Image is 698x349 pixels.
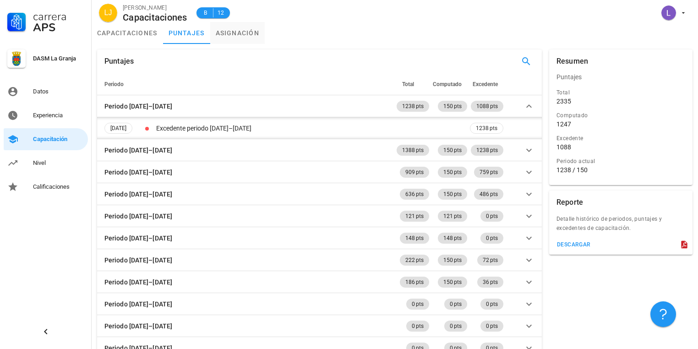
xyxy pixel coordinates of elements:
div: Capacitación [33,136,84,143]
span: 0 pts [412,299,424,310]
div: 1247 [556,120,571,128]
span: 150 pts [443,189,462,200]
div: Nivel [33,159,84,167]
span: 0 pts [450,299,462,310]
th: Periodo [97,73,395,95]
th: Excedente [469,73,505,95]
div: descargar [556,241,591,248]
div: avatar [661,5,676,20]
span: 36 pts [483,277,498,288]
span: 486 pts [480,189,498,200]
div: Capacitaciones [123,12,187,22]
div: Reporte [556,191,583,214]
div: Periodo [DATE]–[DATE] [104,277,172,287]
span: 1238 pts [476,123,497,133]
div: Resumen [556,49,588,73]
span: 121 pts [443,211,462,222]
div: Puntajes [104,49,134,73]
span: Computado [433,81,462,87]
div: 2335 [556,97,571,105]
span: Periodo [104,81,124,87]
span: 148 pts [443,233,462,244]
div: Periodo [DATE]–[DATE] [104,255,172,265]
div: Periodo [DATE]–[DATE] [104,211,172,221]
span: 12 [217,8,224,17]
span: 0 pts [486,321,498,332]
a: Experiencia [4,104,88,126]
div: Periodo [DATE]–[DATE] [104,145,172,155]
div: Computado [556,111,685,120]
a: capacitaciones [92,22,163,44]
div: Carrera [33,11,84,22]
span: 150 pts [443,167,462,178]
span: 150 pts [443,101,462,112]
div: Periodo [DATE]–[DATE] [104,167,172,177]
div: Experiencia [33,112,84,119]
span: 148 pts [405,233,424,244]
a: puntajes [163,22,210,44]
span: 1238 pts [476,145,498,156]
a: Nivel [4,152,88,174]
span: 0 pts [486,233,498,244]
div: Periodo [DATE]–[DATE] [104,321,172,331]
div: Periodo [DATE]–[DATE] [104,233,172,243]
span: 909 pts [405,167,424,178]
div: Periodo [DATE]–[DATE] [104,189,172,199]
div: Detalle histórico de periodos, puntajes y excedentes de capacitación. [549,214,693,238]
span: 1088 pts [476,101,498,112]
div: Periodo actual [556,157,685,166]
div: APS [33,22,84,33]
span: Total [402,81,414,87]
span: 186 pts [405,277,424,288]
span: B [202,8,209,17]
div: 1088 [556,143,571,151]
div: DASM La Granja [33,55,84,62]
span: 0 pts [486,211,498,222]
span: 150 pts [443,255,462,266]
div: 1238 / 150 [556,166,685,174]
div: Excedente [556,134,685,143]
span: LJ [104,4,112,22]
div: Datos [33,88,84,95]
th: Total [395,73,431,95]
div: Total [556,88,685,97]
span: [DATE] [110,123,126,133]
span: 1238 pts [402,101,424,112]
div: Periodo [DATE]–[DATE] [104,101,172,111]
span: 222 pts [405,255,424,266]
th: Computado [431,73,469,95]
a: asignación [210,22,265,44]
div: Calificaciones [33,183,84,191]
div: [PERSON_NAME] [123,3,187,12]
a: Capacitación [4,128,88,150]
span: 1388 pts [402,145,424,156]
span: 150 pts [443,277,462,288]
span: 121 pts [405,211,424,222]
span: 0 pts [486,299,498,310]
div: avatar [99,4,117,22]
span: 72 pts [483,255,498,266]
button: descargar [553,238,594,251]
span: 636 pts [405,189,424,200]
div: Puntajes [549,66,693,88]
span: Excedente [473,81,498,87]
span: 0 pts [412,321,424,332]
span: 150 pts [443,145,462,156]
div: Periodo [DATE]–[DATE] [104,299,172,309]
span: 0 pts [450,321,462,332]
a: Calificaciones [4,176,88,198]
a: Datos [4,81,88,103]
span: 759 pts [480,167,498,178]
td: Excedente periodo [DATE]–[DATE] [154,117,468,139]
